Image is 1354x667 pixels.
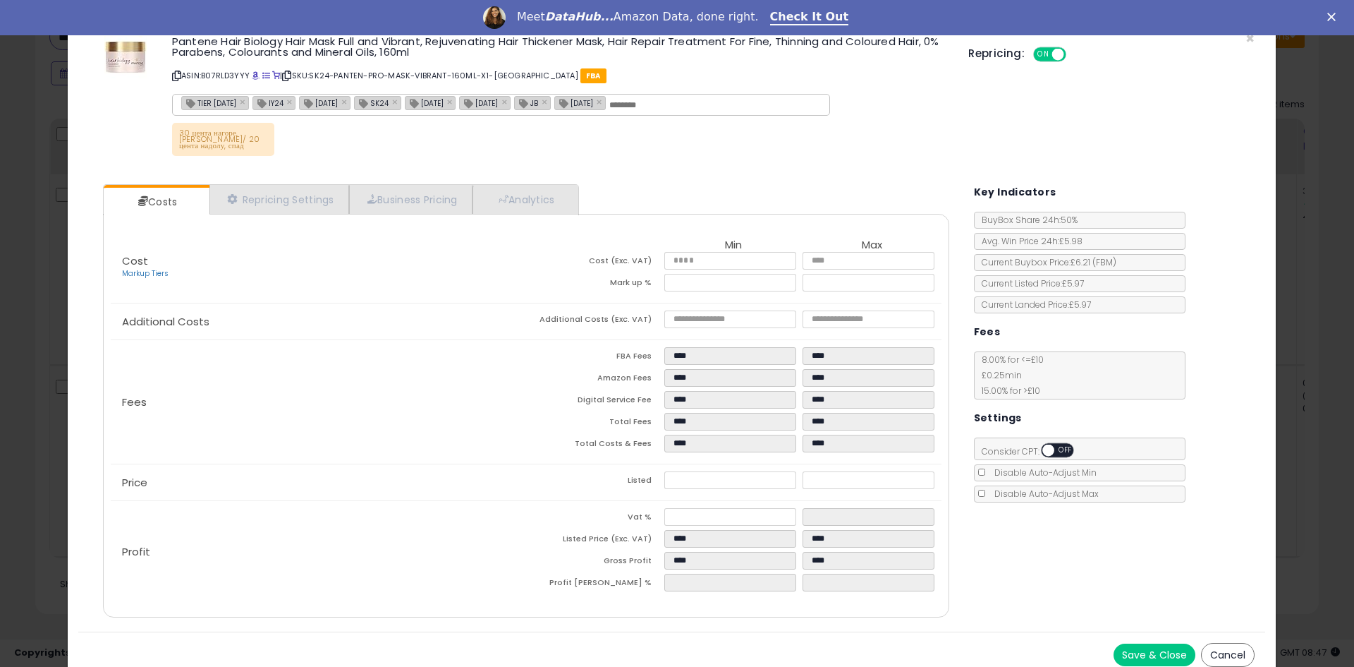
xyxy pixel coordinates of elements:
[770,10,849,25] a: Check It Out
[526,274,664,296] td: Mark up %
[122,268,169,279] a: Markup Tiers
[526,471,664,493] td: Listed
[526,391,664,413] td: Digital Service Fee
[460,97,498,109] span: [DATE]
[580,68,606,83] span: FBA
[515,97,538,109] span: JB
[975,369,1022,381] span: £0.25 min
[111,546,526,558] p: Profit
[111,256,526,280] p: Cost
[1092,256,1116,268] span: ( FBM )
[664,239,803,252] th: Min
[974,323,1001,341] h5: Fees
[172,36,947,57] h3: Pantene Hair Biology Hair Mask Full and Vibrant, Rejuvenating Hair Thickener Mask, Hair Repair Tr...
[300,97,338,109] span: [DATE]
[975,256,1116,268] span: Current Buybox Price:
[1201,643,1255,667] button: Cancel
[542,95,550,108] a: ×
[262,70,270,81] a: All offer listings
[111,397,526,408] p: Fees
[1114,644,1195,666] button: Save & Close
[975,385,1040,397] span: 15.00 % for > £10
[501,95,510,108] a: ×
[597,95,605,108] a: ×
[104,36,147,78] img: 31CvdPxxG0L._SL60_.jpg
[355,97,389,109] span: SK24
[975,299,1091,311] span: Current Landed Price: £5.97
[968,48,1025,59] h5: Repricing:
[987,488,1099,500] span: Disable Auto-Adjust Max
[1071,256,1116,268] span: £6.21
[974,184,1056,201] h5: Key Indicators
[975,277,1084,289] span: Current Listed Price: £5.97
[526,530,664,552] td: Listed Price (Exc. VAT)
[526,435,664,457] td: Total Costs & Fees
[240,95,248,108] a: ×
[974,409,1022,427] h5: Settings
[287,95,295,108] a: ×
[526,311,664,332] td: Additional Costs (Exc. VAT)
[1327,13,1341,21] div: Close
[341,95,350,108] a: ×
[526,252,664,274] td: Cost (Exc. VAT)
[104,188,208,216] a: Costs
[447,95,456,108] a: ×
[1035,49,1052,61] span: ON
[483,6,506,29] img: Profile image for Georgie
[405,97,444,109] span: [DATE]
[526,413,664,435] td: Total Fees
[975,214,1078,226] span: BuyBox Share 24h: 50%
[517,10,759,24] div: Meet Amazon Data, done right.
[1245,28,1255,49] span: ×
[182,97,236,109] span: TIER [DATE]
[975,445,1092,457] span: Consider CPT:
[1054,445,1077,457] span: OFF
[172,64,947,87] p: ASIN: B07RLD3YYY | SKU: SK24-PANTEN-PRO-MASK-VIBRANT-160ML-X1-[GEOGRAPHIC_DATA]
[803,239,941,252] th: Max
[526,369,664,391] td: Amazon Fees
[253,97,283,109] span: IY24
[252,70,260,81] a: BuyBox page
[272,70,280,81] a: Your listing only
[392,95,401,108] a: ×
[975,354,1044,397] span: 8.00 % for <= £10
[526,508,664,530] td: Vat %
[555,97,593,109] span: [DATE]
[1064,49,1087,61] span: OFF
[349,185,472,214] a: Business Pricing
[526,574,664,596] td: Profit [PERSON_NAME] %
[526,347,664,369] td: FBA Fees
[545,10,614,23] i: DataHub...
[472,185,577,214] a: Analytics
[172,123,274,156] p: 30 цента нагоре, [PERSON_NAME]/ 20 цента надолу, спад
[209,185,349,214] a: Repricing Settings
[975,235,1082,247] span: Avg. Win Price 24h: £5.98
[526,552,664,574] td: Gross Profit
[111,477,526,488] p: Price
[111,316,526,328] p: Additional Costs
[987,467,1097,479] span: Disable Auto-Adjust Min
